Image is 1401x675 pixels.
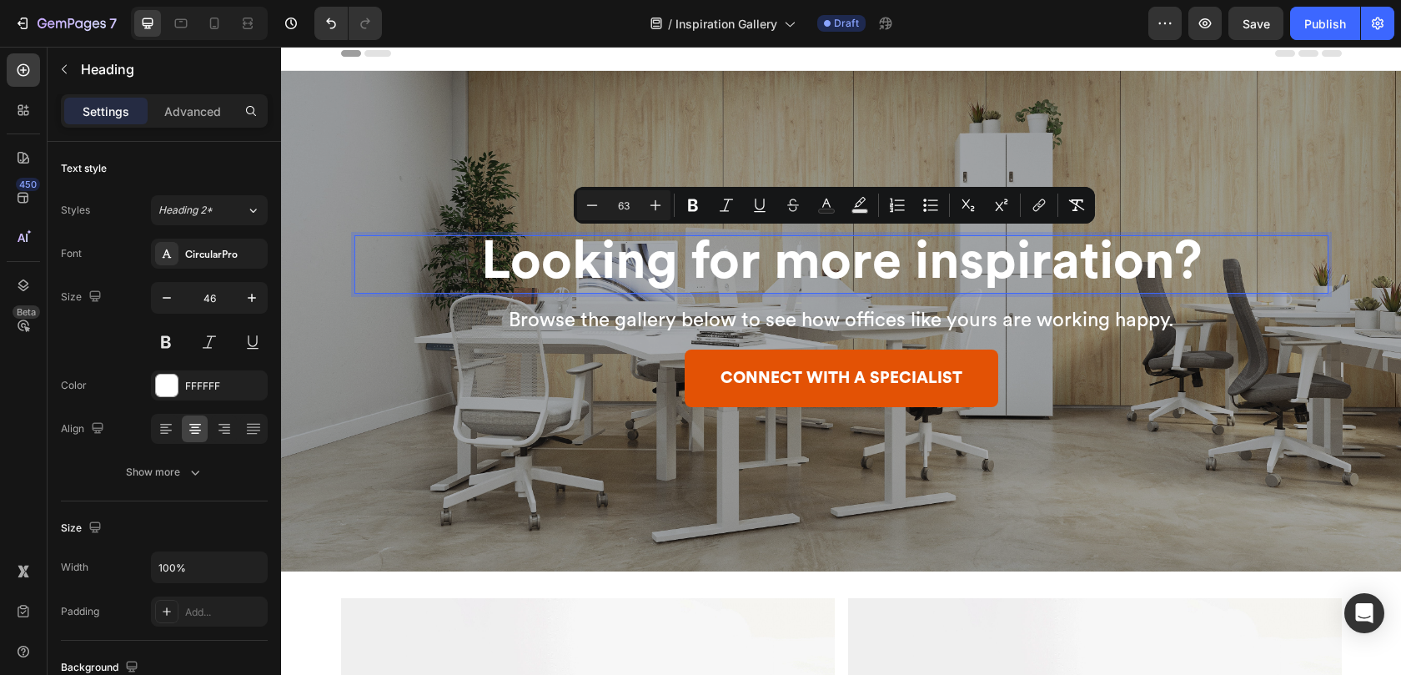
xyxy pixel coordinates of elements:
[61,560,88,575] div: Width
[61,246,82,261] div: Font
[61,517,105,540] div: Size
[185,605,264,620] div: Add...
[152,552,267,582] input: Auto
[61,604,99,619] div: Padding
[109,13,117,33] p: 7
[81,59,261,79] p: Heading
[1344,593,1384,633] div: Open Intercom Messenger
[61,286,105,309] div: Size
[834,16,859,31] span: Draft
[83,103,129,120] p: Settings
[668,15,672,33] span: /
[16,178,40,191] div: 450
[13,305,40,319] div: Beta
[158,203,213,218] span: Heading 2*
[1228,7,1283,40] button: Save
[164,103,221,120] p: Advanced
[439,324,681,340] span: CONNECT WITH A SPECIALIST
[1243,17,1270,31] span: Save
[1304,15,1346,33] div: Publish
[574,187,1095,224] div: Editor contextual toolbar
[185,247,264,262] div: CircularPro
[61,418,108,441] div: Align
[1290,7,1360,40] button: Publish
[61,161,107,176] div: Text style
[404,303,717,360] a: CONNECT WITH A SPECIALIST
[185,379,264,394] div: FFFFFF
[675,15,777,33] span: Inspiration Gallery
[7,7,124,40] button: 7
[281,47,1401,675] iframe: Design area
[61,457,268,487] button: Show more
[61,378,87,393] div: Color
[61,203,90,218] div: Styles
[314,7,382,40] div: Undo/Redo
[151,195,268,225] button: Heading 2*
[126,464,203,481] div: Show more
